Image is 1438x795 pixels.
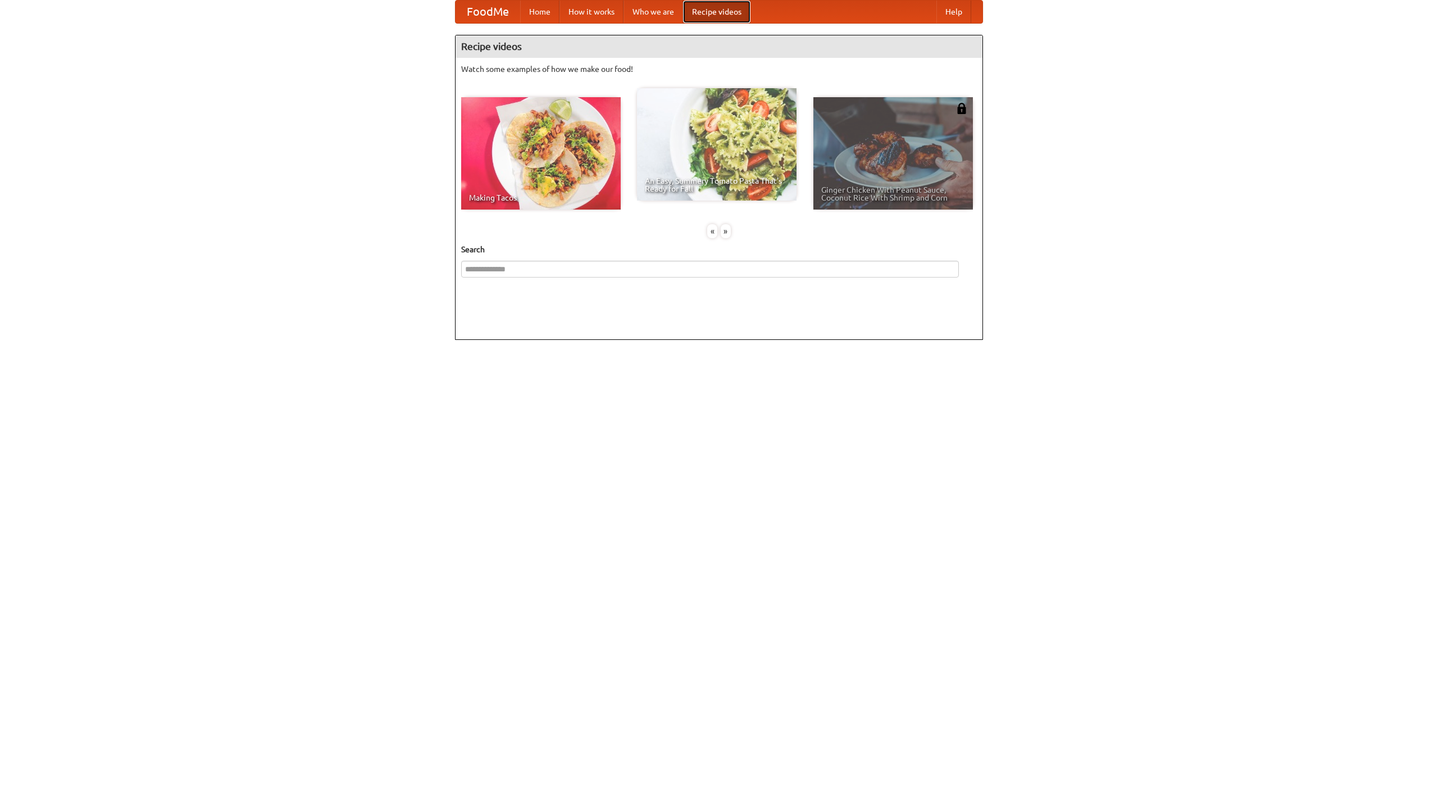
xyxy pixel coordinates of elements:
h5: Search [461,244,977,255]
div: » [721,224,731,238]
a: Home [520,1,559,23]
span: Making Tacos [469,194,613,202]
a: How it works [559,1,624,23]
a: FoodMe [456,1,520,23]
a: An Easy, Summery Tomato Pasta That's Ready for Fall [637,88,797,201]
a: Recipe videos [683,1,750,23]
a: Who we are [624,1,683,23]
img: 483408.png [956,103,967,114]
div: « [707,224,717,238]
a: Making Tacos [461,97,621,210]
h4: Recipe videos [456,35,982,58]
a: Help [936,1,971,23]
span: An Easy, Summery Tomato Pasta That's Ready for Fall [645,177,789,193]
p: Watch some examples of how we make our food! [461,63,977,75]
